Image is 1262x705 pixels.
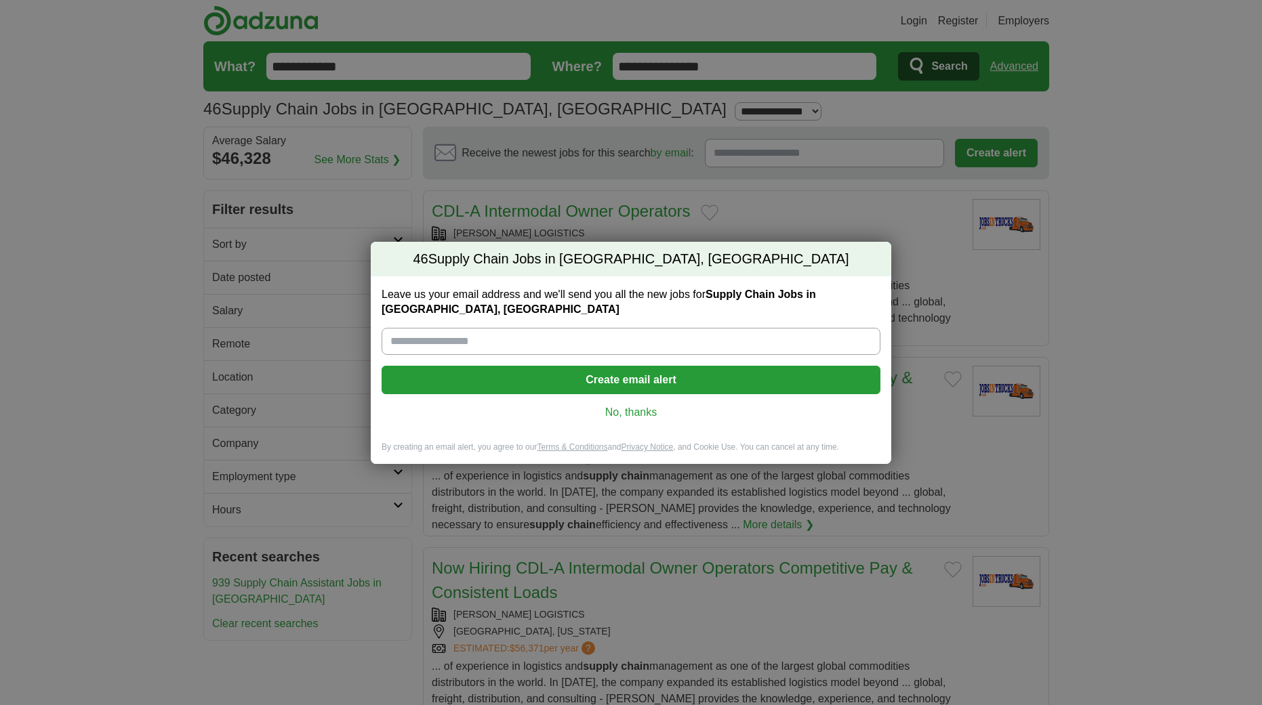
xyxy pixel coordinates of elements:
a: Privacy Notice [622,442,674,452]
a: No, thanks [392,405,870,420]
span: 46 [413,250,428,269]
a: Terms & Conditions [537,442,607,452]
div: By creating an email alert, you agree to our and , and Cookie Use. You can cancel at any time. [371,442,891,464]
button: Create email alert [382,366,880,394]
h2: Supply Chain Jobs in [GEOGRAPHIC_DATA], [GEOGRAPHIC_DATA] [371,242,891,277]
label: Leave us your email address and we'll send you all the new jobs for [382,287,880,317]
